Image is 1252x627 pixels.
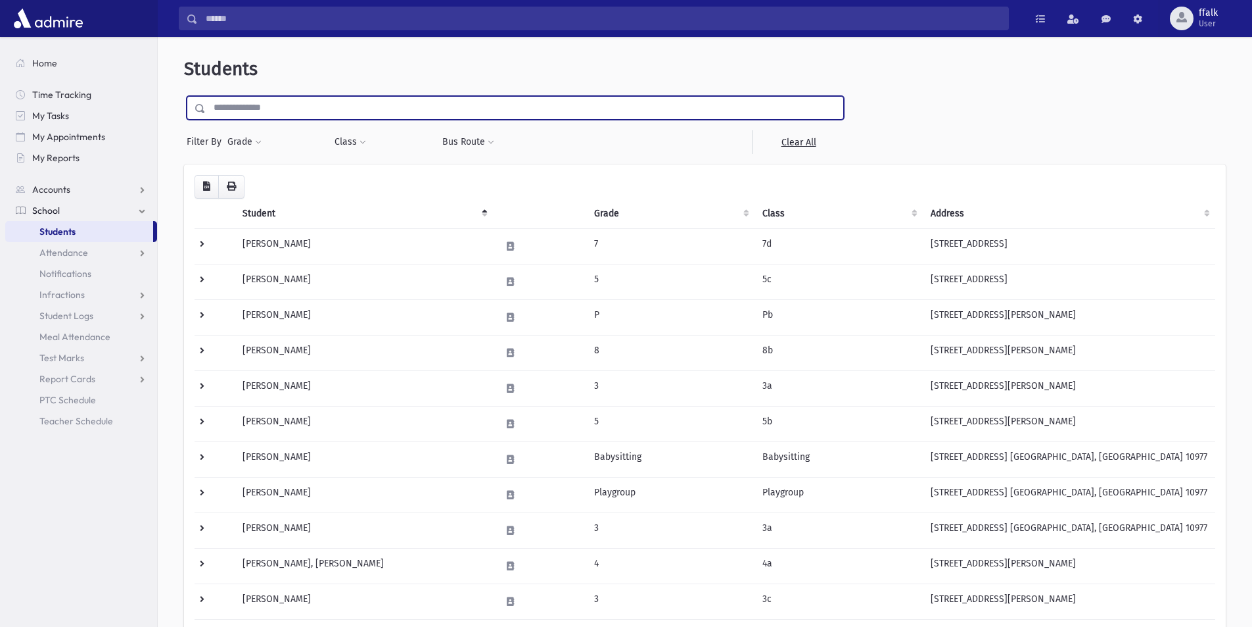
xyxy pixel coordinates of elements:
[1199,18,1218,29] span: User
[5,284,157,305] a: Infractions
[5,147,157,168] a: My Reports
[586,370,754,406] td: 3
[586,477,754,513] td: Playgroup
[5,53,157,74] a: Home
[235,299,493,335] td: [PERSON_NAME]
[5,347,157,368] a: Test Marks
[235,477,493,513] td: [PERSON_NAME]
[923,548,1215,584] td: [STREET_ADDRESS][PERSON_NAME]
[235,584,493,619] td: [PERSON_NAME]
[32,110,69,122] span: My Tasks
[923,584,1215,619] td: [STREET_ADDRESS][PERSON_NAME]
[5,221,153,242] a: Students
[5,200,157,221] a: School
[754,299,923,335] td: Pb
[5,105,157,126] a: My Tasks
[754,370,923,406] td: 3a
[754,584,923,619] td: 3c
[32,184,70,195] span: Accounts
[754,264,923,299] td: 5c
[32,152,80,164] span: My Reports
[586,406,754,441] td: 5
[754,335,923,370] td: 8b
[235,199,493,229] th: Student: activate to sort column descending
[5,305,157,326] a: Student Logs
[923,299,1215,335] td: [STREET_ADDRESS][PERSON_NAME]
[5,411,157,432] a: Teacher Schedule
[5,179,157,200] a: Accounts
[923,441,1215,477] td: [STREET_ADDRESS] [GEOGRAPHIC_DATA], [GEOGRAPHIC_DATA] 10977
[32,131,105,143] span: My Appointments
[5,126,157,147] a: My Appointments
[11,5,86,32] img: AdmirePro
[923,335,1215,370] td: [STREET_ADDRESS][PERSON_NAME]
[586,264,754,299] td: 5
[184,58,258,80] span: Students
[235,548,493,584] td: [PERSON_NAME], [PERSON_NAME]
[5,263,157,284] a: Notifications
[754,548,923,584] td: 4a
[442,130,495,154] button: Bus Route
[235,441,493,477] td: [PERSON_NAME]
[235,370,493,406] td: [PERSON_NAME]
[923,264,1215,299] td: [STREET_ADDRESS]
[32,57,57,69] span: Home
[32,205,60,216] span: School
[39,331,110,343] span: Meal Attendance
[754,199,923,229] th: Class: activate to sort column ascending
[923,228,1215,264] td: [STREET_ADDRESS]
[586,584,754,619] td: 3
[923,406,1215,441] td: [STREET_ADDRESS][PERSON_NAME]
[923,477,1215,513] td: [STREET_ADDRESS] [GEOGRAPHIC_DATA], [GEOGRAPHIC_DATA] 10977
[586,335,754,370] td: 8
[754,513,923,548] td: 3a
[227,130,262,154] button: Grade
[1199,8,1218,18] span: ffalk
[39,268,91,280] span: Notifications
[923,370,1215,406] td: [STREET_ADDRESS][PERSON_NAME]
[235,406,493,441] td: [PERSON_NAME]
[754,477,923,513] td: Playgroup
[586,513,754,548] td: 3
[923,513,1215,548] td: [STREET_ADDRESS] [GEOGRAPHIC_DATA], [GEOGRAPHIC_DATA] 10977
[235,228,493,264] td: [PERSON_NAME]
[586,299,754,335] td: P
[235,513,493,548] td: [PERSON_NAME]
[5,389,157,411] a: PTC Schedule
[32,89,91,101] span: Time Tracking
[754,406,923,441] td: 5b
[5,84,157,105] a: Time Tracking
[753,130,844,154] a: Clear All
[39,373,95,385] span: Report Cards
[586,548,754,584] td: 4
[39,310,93,322] span: Student Logs
[235,335,493,370] td: [PERSON_NAME]
[586,441,754,477] td: Babysitting
[198,7,1008,30] input: Search
[334,130,367,154] button: Class
[39,394,96,406] span: PTC Schedule
[5,368,157,389] a: Report Cards
[754,228,923,264] td: 7d
[586,199,754,229] th: Grade: activate to sort column ascending
[187,135,227,149] span: Filter By
[39,289,85,301] span: Infractions
[5,242,157,263] a: Attendance
[923,199,1215,229] th: Address: activate to sort column ascending
[39,226,76,238] span: Students
[5,326,157,347] a: Meal Attendance
[235,264,493,299] td: [PERSON_NAME]
[754,441,923,477] td: Babysitting
[39,352,84,364] span: Test Marks
[218,175,244,199] button: Print
[39,247,88,259] span: Attendance
[195,175,219,199] button: CSV
[39,415,113,427] span: Teacher Schedule
[586,228,754,264] td: 7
